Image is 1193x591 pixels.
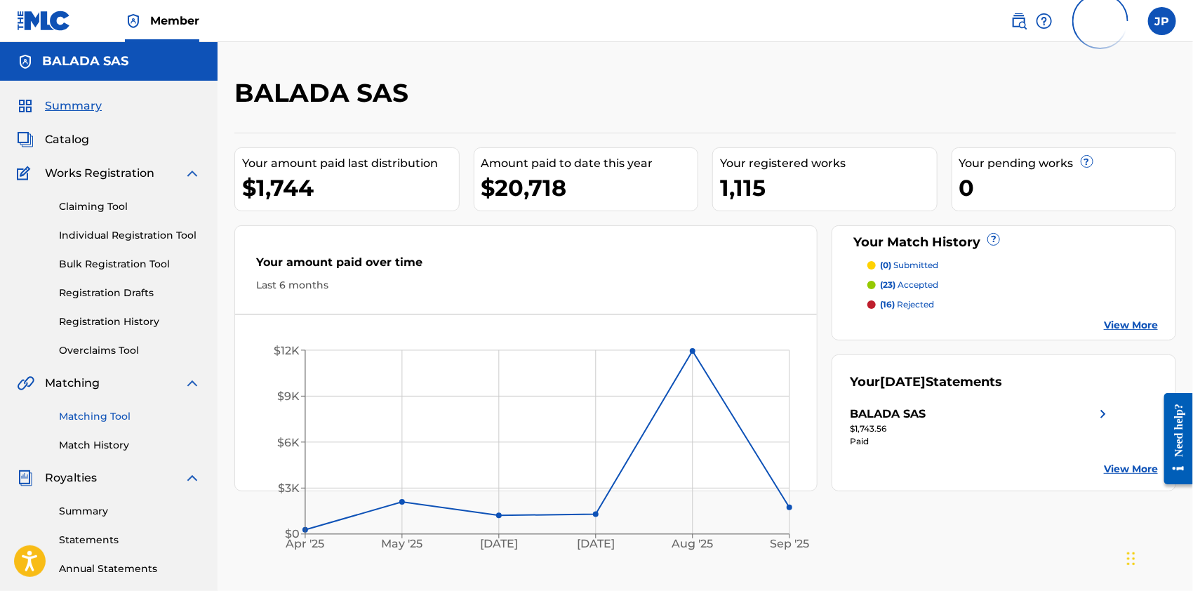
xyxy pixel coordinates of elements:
span: Summary [45,98,102,114]
div: Your Statements [850,373,1002,392]
span: ? [988,234,999,245]
a: View More [1104,318,1158,333]
div: Your amount paid last distribution [242,155,459,172]
iframe: Chat Widget [1123,524,1193,591]
tspan: Apr '25 [286,537,325,550]
img: Royalties [17,470,34,486]
a: (16) rejected [867,298,1158,311]
tspan: $6K [277,436,300,449]
span: Royalties [45,470,97,486]
h2: BALADA SAS [234,77,415,109]
a: Registration History [59,314,201,329]
a: Public Search [1011,7,1027,35]
a: (23) accepted [867,279,1158,291]
a: Matching Tool [59,409,201,424]
tspan: [DATE] [577,537,615,550]
a: Bulk Registration Tool [59,257,201,272]
img: Matching [17,375,34,392]
span: Works Registration [45,165,154,182]
div: Your registered works [720,155,937,172]
span: Matching [45,375,100,392]
p: submitted [880,259,938,272]
div: $1,743.56 [850,423,1112,435]
div: $20,718 [481,172,698,204]
img: expand [184,165,201,182]
tspan: $3K [278,482,300,495]
h5: BALADA SAS [42,53,128,69]
tspan: $12K [274,344,300,357]
tspan: $0 [285,528,300,541]
div: Your pending works [959,155,1176,172]
img: Catalog [17,131,34,148]
a: Overclaims Tool [59,343,201,358]
iframe: Resource Center [1154,382,1193,495]
tspan: [DATE] [480,537,518,550]
a: SummarySummary [17,98,102,114]
span: Member [150,13,199,29]
p: rejected [880,298,934,311]
tspan: $9K [277,390,300,403]
div: Help [1036,7,1053,35]
img: Accounts [17,53,34,70]
tspan: Aug '25 [672,537,714,550]
img: Works Registration [17,165,35,182]
div: User Menu [1148,7,1176,35]
span: ? [1081,156,1093,167]
a: View More [1104,462,1158,477]
a: Statements [59,533,201,547]
span: Catalog [45,131,89,148]
span: [DATE] [880,374,926,390]
img: expand [184,470,201,486]
a: Match History [59,438,201,453]
tspan: May '25 [382,537,423,550]
img: help [1036,13,1053,29]
div: Your Match History [850,233,1158,252]
img: search [1011,13,1027,29]
span: (16) [880,299,895,310]
div: 0 [959,172,1176,204]
a: Claiming Tool [59,199,201,214]
img: expand [184,375,201,392]
span: (0) [880,260,891,270]
img: MLC Logo [17,11,71,31]
div: BALADA SAS [850,406,926,423]
a: BALADA SASright chevron icon$1,743.56Paid [850,406,1112,448]
span: (23) [880,279,895,290]
a: (0) submitted [867,259,1158,272]
a: Annual Statements [59,562,201,576]
img: right chevron icon [1095,406,1112,423]
div: Widget de chat [1123,524,1193,591]
a: CatalogCatalog [17,131,89,148]
div: $1,744 [242,172,459,204]
img: Top Rightsholder [125,13,142,29]
div: Your amount paid over time [256,254,796,278]
a: Registration Drafts [59,286,201,300]
a: Summary [59,504,201,519]
p: accepted [880,279,938,291]
div: Amount paid to date this year [481,155,698,172]
div: Paid [850,435,1112,448]
img: Summary [17,98,34,114]
tspan: Sep '25 [770,537,809,550]
div: 1,115 [720,172,937,204]
a: Individual Registration Tool [59,228,201,243]
div: Glisser [1127,538,1135,580]
div: Last 6 months [256,278,796,293]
